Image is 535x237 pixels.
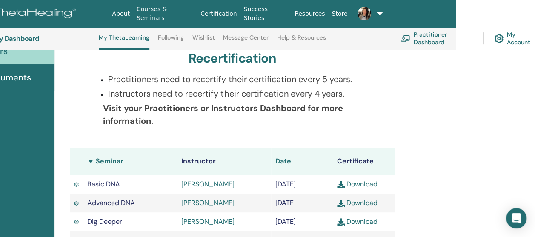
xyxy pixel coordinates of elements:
th: Instructor [177,148,271,175]
a: Download [337,217,378,226]
td: [DATE] [271,175,333,194]
a: Message Center [223,34,269,48]
a: Certification [197,6,240,22]
a: Practitioner Dashboard [401,29,473,48]
b: Visit your Practitioners or Instructors Dashboard for more information. [103,103,343,126]
a: Success Stories [240,1,291,26]
a: Store [328,6,351,22]
a: My ThetaLearning [99,34,149,50]
a: [PERSON_NAME] [181,198,235,207]
img: chalkboard-teacher.svg [401,35,410,42]
th: Certificate [333,148,395,175]
a: Download [337,180,378,188]
td: [DATE] [271,194,333,212]
span: Dig Deeper [87,217,122,226]
a: Download [337,198,378,207]
img: download.svg [337,218,345,226]
a: Date [275,157,291,166]
a: Wishlist [192,34,215,48]
p: Practitioners need to recertify their certification every 5 years. [108,73,366,86]
span: Basic DNA [87,180,120,188]
h3: Recertification [189,51,276,66]
img: default.jpg [358,7,371,20]
span: Advanced DNA [87,198,135,207]
a: [PERSON_NAME] [181,217,235,226]
a: Help & Resources [277,34,326,48]
img: Active Certificate [74,181,79,188]
p: Instructors need to recertify their certification every 4 years. [108,87,366,100]
td: [DATE] [271,212,333,231]
img: Active Certificate [74,200,79,206]
a: Resources [291,6,329,22]
div: Open Intercom Messenger [506,208,526,228]
img: download.svg [337,181,345,188]
a: Courses & Seminars [133,1,197,26]
a: Following [158,34,184,48]
img: download.svg [337,200,345,207]
a: About [109,6,133,22]
img: Active Certificate [74,219,79,225]
img: cog.svg [494,32,504,45]
a: [PERSON_NAME] [181,180,235,188]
